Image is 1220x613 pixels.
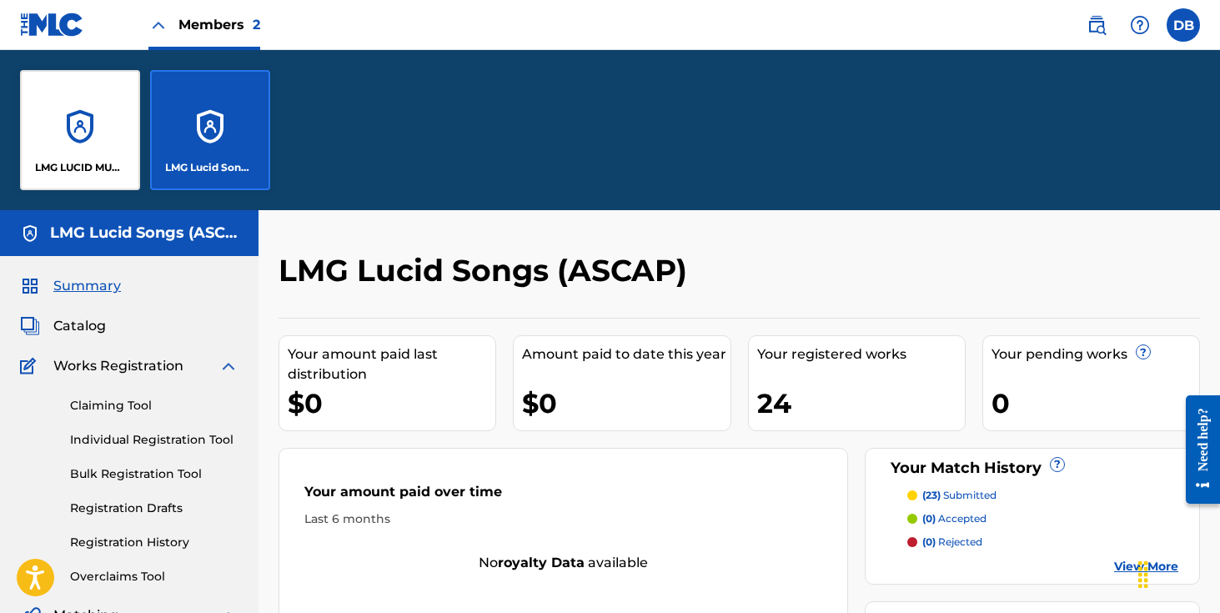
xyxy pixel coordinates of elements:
[1087,15,1107,35] img: search
[522,344,730,364] div: Amount paid to date this year
[1123,8,1157,42] div: Help
[178,15,260,34] span: Members
[70,397,238,415] a: Claiming Tool
[20,356,42,376] img: Works Registration
[70,568,238,585] a: Overclaims Tool
[253,17,260,33] span: 2
[992,384,1199,422] div: 0
[886,457,1178,480] div: Your Match History
[907,511,1178,526] a: (0) accepted
[20,70,140,190] a: AccountsLMG LUCID MUSIC
[20,276,40,296] img: Summary
[70,465,238,483] a: Bulk Registration Tool
[288,344,495,384] div: Your amount paid last distribution
[922,535,982,550] p: rejected
[218,356,238,376] img: expand
[1130,15,1150,35] img: help
[35,160,126,175] p: LMG LUCID MUSIC
[20,316,40,336] img: Catalog
[907,488,1178,503] a: (23) submitted
[757,384,965,422] div: 24
[70,534,238,551] a: Registration History
[922,511,987,526] p: accepted
[1080,8,1113,42] a: Public Search
[522,384,730,422] div: $0
[1167,8,1200,42] div: User Menu
[148,15,168,35] img: Close
[922,489,941,501] span: (23)
[288,384,495,422] div: $0
[279,252,695,289] h2: LMG Lucid Songs (ASCAP)
[20,316,106,336] a: CatalogCatalog
[304,510,822,528] div: Last 6 months
[279,553,847,573] div: No available
[992,344,1199,364] div: Your pending works
[50,224,238,243] h5: LMG Lucid Songs (ASCAP)
[922,512,936,525] span: (0)
[922,488,997,503] p: submitted
[165,160,256,175] p: LMG Lucid Songs (ASCAP)
[53,276,121,296] span: Summary
[20,13,84,37] img: MLC Logo
[70,500,238,517] a: Registration Drafts
[20,276,121,296] a: SummarySummary
[498,555,585,570] strong: royalty data
[1114,558,1178,575] a: View More
[922,535,936,548] span: (0)
[1137,533,1220,613] iframe: Chat Widget
[150,70,270,190] a: AccountsLMG Lucid Songs (ASCAP)
[757,344,965,364] div: Your registered works
[1137,345,1150,359] span: ?
[53,356,183,376] span: Works Registration
[907,535,1178,550] a: (0) rejected
[53,316,106,336] span: Catalog
[1130,550,1157,600] div: Drag
[70,431,238,449] a: Individual Registration Tool
[20,224,40,244] img: Accounts
[304,482,822,510] div: Your amount paid over time
[1051,458,1064,471] span: ?
[1173,383,1220,517] iframe: Resource Center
